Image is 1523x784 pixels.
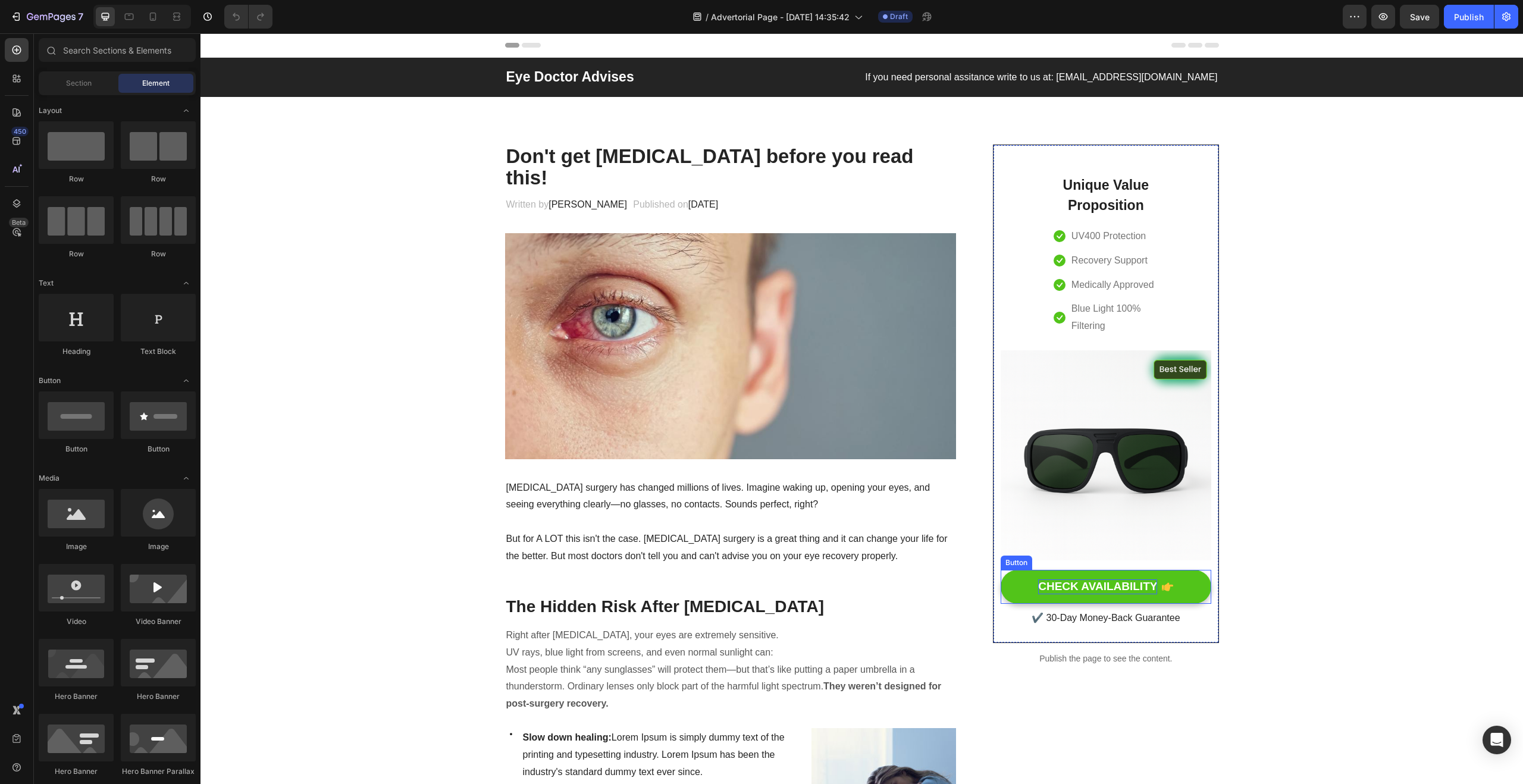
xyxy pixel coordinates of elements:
span: Draft [890,11,908,22]
span: Toggle open [177,469,196,488]
div: Button [121,444,196,454]
span: [PERSON_NAME] [348,166,427,176]
button: 7 [5,5,89,29]
div: Video Banner [121,616,196,627]
p: Unique Value Proposition [854,142,957,183]
div: CHECK AVAILABILITY [838,546,957,561]
div: Text Block [121,346,196,357]
span: Layout [39,105,62,116]
input: Search Sections & Elements [39,38,196,62]
p: Medically Approved [871,243,954,261]
h2: Eye Doctor Advises [305,34,662,54]
strong: Slow down healing: [322,699,411,709]
button: Publish [1444,5,1494,29]
span: Toggle open [177,274,196,293]
div: Video [39,616,114,627]
span: Media [39,473,59,484]
div: Button [803,524,829,535]
span: Section [66,78,92,89]
p: Published on [433,163,518,180]
div: Hero Banner [121,691,196,702]
div: Hero Banner [39,691,114,702]
div: Image [39,541,114,552]
span: / [706,11,709,23]
p: UV400 Protection [871,195,945,212]
button: Save [1400,5,1439,29]
span: Lorem Ipsum is simply dummy text of the printing and typesetting industry. Lorem Ipsum has been t... [322,699,584,744]
span: Button [39,375,61,386]
h2: Don't get [MEDICAL_DATA] before you read this! [305,111,756,157]
div: Row [121,174,196,184]
div: Hero Banner Parallax [121,766,196,777]
p: ✔️ 30-Day Money-Back Guarantee [801,576,1009,594]
div: Publish [1454,11,1484,23]
img: Alt Image [305,200,756,425]
p: If you need personal assitance write to us at: [EMAIL_ADDRESS][DOMAIN_NAME] [663,36,1017,53]
img: Alt Image [800,317,1010,527]
div: Button [39,444,114,454]
div: Heading [39,346,114,357]
span: Toggle open [177,101,196,120]
p: Publish the page to see the content. [792,619,1018,632]
p: Recovery Support [871,219,947,236]
p: Blue Light 100% Filtering [871,267,957,302]
p: But for A LOT this isn't the case. [MEDICAL_DATA] surgery is a great thing and it can change your... [306,497,755,532]
span: Save [1410,12,1430,22]
div: 450 [11,127,29,136]
span: Element [142,78,170,89]
div: Open Intercom Messenger [1483,726,1511,754]
p: Written by [306,163,430,180]
h2: The Hidden Risk After [MEDICAL_DATA] [305,562,756,585]
p: 7 [78,10,83,24]
p: Right after [MEDICAL_DATA], your eyes are extremely sensitive. [306,594,755,611]
div: Image [121,541,196,552]
button: CHECK AVAILABILITY [800,537,1010,570]
div: Row [39,249,114,259]
span: [DATE] [488,166,518,176]
p: [MEDICAL_DATA] surgery has changed millions of lives. Imagine waking up, opening your eyes, and s... [306,446,755,481]
div: Undo/Redo [224,5,272,29]
span: Text [39,278,54,288]
span: Advertorial Page - [DATE] 14:35:42 [711,11,850,23]
div: Row [39,174,114,184]
p: UV rays, blue light from screens, and even normal sunlight can: [306,611,755,628]
div: Hero Banner [39,766,114,777]
div: Row [121,249,196,259]
iframe: Design area [200,33,1523,784]
p: Most people think “any sunglasses” will protect them—but that’s like putting a paper umbrella in ... [306,628,755,679]
span: Toggle open [177,371,196,390]
div: Beta [9,218,29,227]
